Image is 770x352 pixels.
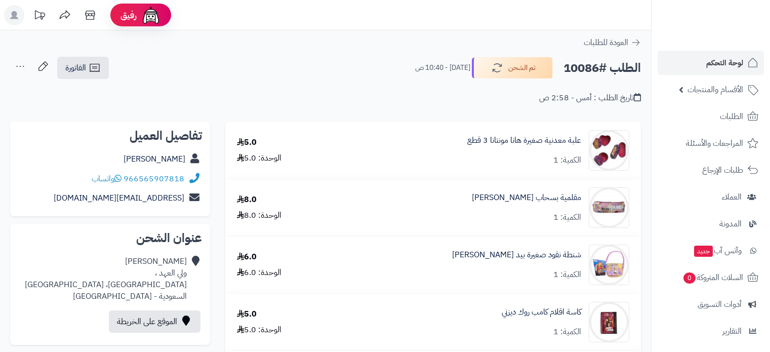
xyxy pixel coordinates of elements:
a: [EMAIL_ADDRESS][DOMAIN_NAME] [54,192,184,204]
a: العملاء [658,185,764,209]
small: [DATE] - 10:40 ص [415,63,470,73]
span: المراجعات والأسئلة [686,136,743,150]
a: الطلبات [658,104,764,129]
a: السلات المتروكة0 [658,265,764,290]
a: 966565907818 [124,173,184,185]
span: جديد [694,246,713,257]
div: 5.0 [237,308,257,320]
a: لوحة التحكم [658,51,764,75]
div: [PERSON_NAME] ولي العهد ، [GEOGRAPHIC_DATA]، [GEOGRAPHIC_DATA] السعودية - [GEOGRAPHIC_DATA] [25,256,187,302]
a: [PERSON_NAME] [124,153,185,165]
img: 1714550963-%D9%87%D8%A7%D9%86%D8%A7-90x90.jpg [589,245,629,285]
a: المدونة [658,212,764,236]
div: الكمية: 1 [553,269,581,281]
span: الأقسام والمنتجات [687,83,743,97]
img: 1737533609-%D9%84%D8%AA%D8%A9%D8%A7%D8%AA%D8%A7-90x90.jpg [589,130,629,171]
span: لوحة التحكم [706,56,743,70]
div: الكمية: 1 [553,212,581,223]
a: طلبات الإرجاع [658,158,764,182]
div: تاريخ الطلب : أمس - 2:58 ص [539,92,641,104]
a: الموقع على الخريطة [109,310,200,333]
button: تم الشحن [472,57,553,79]
span: 0 [683,272,696,284]
span: أدوات التسويق [698,297,742,311]
img: 1736766147-%D8%AA%D9%86%D8%B9%D9%86%D9%87%D8%AA-90x90.jpg [589,302,629,342]
span: طلبات الإرجاع [702,163,743,177]
img: 1628504502-d947dd97-909b-4bfd-905a-bbc33880131a-90x90.jpeg [589,187,629,228]
span: الطلبات [720,109,743,124]
span: العملاء [722,190,742,204]
div: 6.0 [237,251,257,263]
a: وآتس آبجديد [658,239,764,263]
span: العودة للطلبات [584,36,628,49]
span: التقارير [722,324,742,338]
a: مقلمية بسحاب [PERSON_NAME] [472,192,581,204]
div: الكمية: 1 [553,326,581,338]
img: logo-2.png [701,28,760,50]
a: التقارير [658,319,764,343]
h2: الطلب #10086 [563,58,641,79]
a: كاسة اقلام كامب روك ديزني [502,306,581,318]
a: العودة للطلبات [584,36,641,49]
div: 8.0 [237,194,257,206]
a: تحديثات المنصة [27,5,52,28]
span: الفاتورة [65,62,86,74]
a: علبة معدنية صغيرة هانا مونتانا 3 قطع [467,135,581,146]
div: الوحدة: 5.0 [237,152,281,164]
a: أدوات التسويق [658,292,764,317]
span: المدونة [719,217,742,231]
span: السلات المتروكة [682,270,743,285]
a: واتساب [92,173,121,185]
img: ai-face.png [141,5,161,25]
span: وآتس آب [693,244,742,258]
span: رفيق [120,9,137,21]
a: شنطة نقود صغيرة بيد [PERSON_NAME] [452,249,581,261]
div: الوحدة: 6.0 [237,267,281,279]
a: الفاتورة [57,57,109,79]
div: الكمية: 1 [553,154,581,166]
a: المراجعات والأسئلة [658,131,764,155]
h2: تفاصيل العميل [18,130,202,142]
h2: عنوان الشحن [18,232,202,244]
div: 5.0 [237,137,257,148]
div: الوحدة: 8.0 [237,210,281,221]
div: الوحدة: 5.0 [237,324,281,336]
